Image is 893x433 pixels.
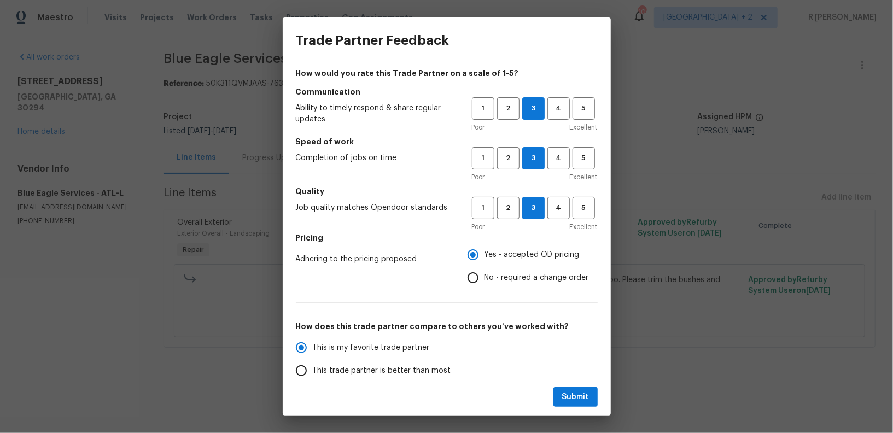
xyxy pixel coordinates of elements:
button: 1 [472,147,494,169]
button: 3 [522,197,545,219]
button: 3 [522,97,545,120]
button: 2 [497,197,520,219]
span: 4 [548,152,569,165]
h5: How does this trade partner compare to others you’ve worked with? [296,321,598,332]
button: 4 [547,147,570,169]
span: Ability to timely respond & share regular updates [296,103,454,125]
span: 5 [574,102,594,115]
span: Submit [562,390,589,404]
span: 1 [473,202,493,214]
span: Excellent [570,122,598,133]
span: Poor [472,172,485,183]
span: Completion of jobs on time [296,153,454,163]
span: 3 [523,202,544,214]
span: 2 [498,202,518,214]
span: Poor [472,122,485,133]
button: 1 [472,197,494,219]
span: Adhering to the pricing proposed [296,254,450,265]
span: Yes - accepted OD pricing [485,249,580,261]
span: This is my favorite trade partner [313,342,430,354]
span: This trade partner is better than most [313,365,451,377]
span: 4 [548,102,569,115]
span: 3 [523,102,544,115]
button: 5 [573,197,595,219]
button: 2 [497,97,520,120]
h5: Communication [296,86,598,97]
span: 5 [574,202,594,214]
h3: Trade Partner Feedback [296,33,450,48]
button: 1 [472,97,494,120]
button: 4 [547,197,570,219]
span: 2 [498,152,518,165]
span: Poor [472,221,485,232]
h5: Speed of work [296,136,598,147]
h5: Quality [296,186,598,197]
button: Submit [553,387,598,407]
button: 3 [522,147,545,169]
button: 5 [573,97,595,120]
span: 2 [498,102,518,115]
span: Job quality matches Opendoor standards [296,202,454,213]
button: 4 [547,97,570,120]
span: 4 [548,202,569,214]
h5: Pricing [296,232,598,243]
span: Excellent [570,172,598,183]
span: 3 [523,152,544,165]
span: No - required a change order [485,272,589,284]
span: 1 [473,152,493,165]
span: 5 [574,152,594,165]
button: 2 [497,147,520,169]
div: Pricing [468,243,598,289]
button: 5 [573,147,595,169]
h4: How would you rate this Trade Partner on a scale of 1-5? [296,68,598,79]
span: 1 [473,102,493,115]
span: Excellent [570,221,598,232]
